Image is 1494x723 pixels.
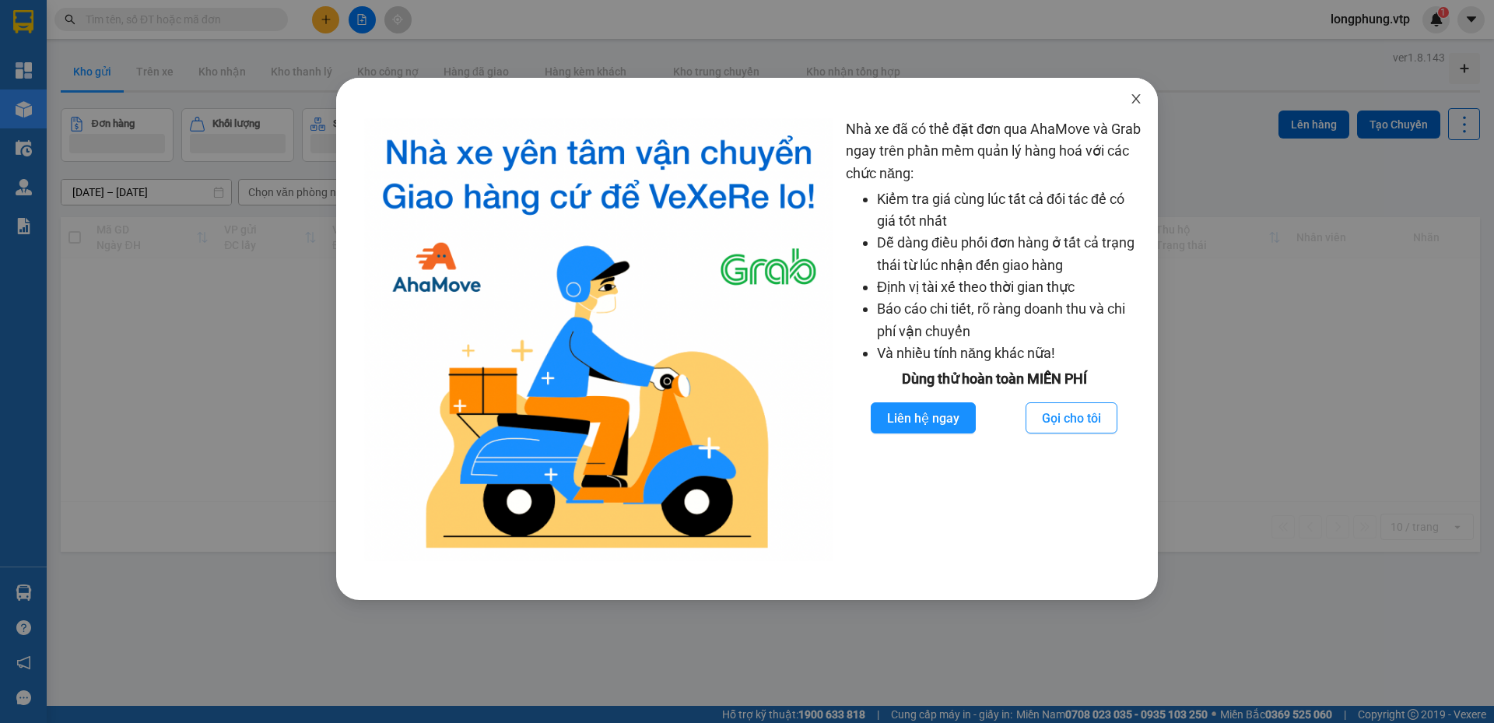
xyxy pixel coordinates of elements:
[877,298,1142,342] li: Báo cáo chi tiết, rõ ràng doanh thu và chi phí vận chuyển
[1130,93,1142,105] span: close
[846,118,1142,561] div: Nhà xe đã có thể đặt đơn qua AhaMove và Grab ngay trên phần mềm quản lý hàng hoá với các chức năng:
[1042,409,1101,428] span: Gọi cho tôi
[877,342,1142,364] li: Và nhiều tính năng khác nữa!
[877,276,1142,298] li: Định vị tài xế theo thời gian thực
[364,118,833,561] img: logo
[877,232,1142,276] li: Dễ dàng điều phối đơn hàng ở tất cả trạng thái từ lúc nhận đến giao hàng
[1114,78,1158,121] button: Close
[877,188,1142,233] li: Kiểm tra giá cùng lúc tất cả đối tác để có giá tốt nhất
[871,402,976,433] button: Liên hệ ngay
[887,409,959,428] span: Liên hệ ngay
[1026,402,1117,433] button: Gọi cho tôi
[846,368,1142,390] div: Dùng thử hoàn toàn MIỄN PHÍ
